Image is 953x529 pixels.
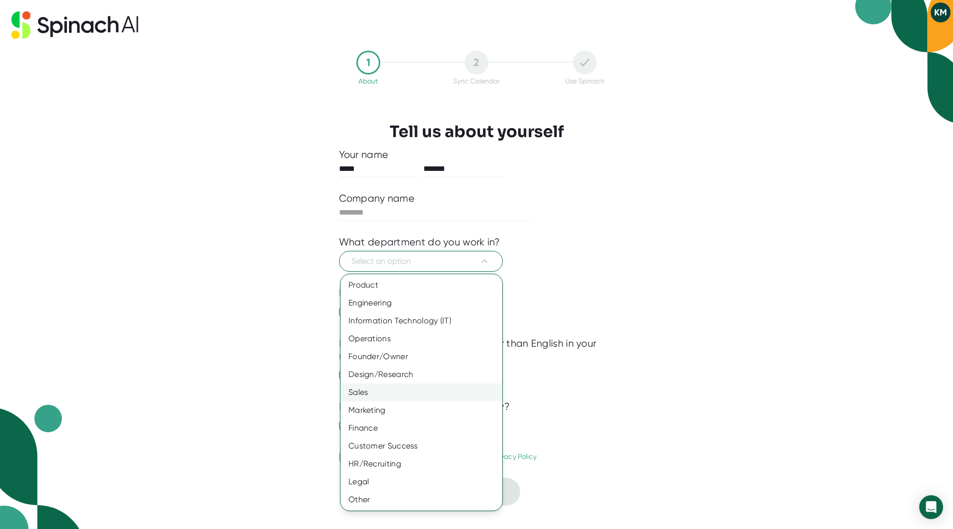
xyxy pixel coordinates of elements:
[340,437,502,455] div: Customer Success
[340,419,502,437] div: Finance
[340,348,502,366] div: Founder/Owner
[340,455,502,473] div: HR/Recruiting
[340,401,502,419] div: Marketing
[340,473,502,491] div: Legal
[340,312,502,330] div: Information Technology (IT)
[919,495,943,519] div: Open Intercom Messenger
[340,491,502,509] div: Other
[340,276,502,294] div: Product
[340,330,502,348] div: Operations
[340,366,502,383] div: Design/Research
[340,294,502,312] div: Engineering
[340,383,502,401] div: Sales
